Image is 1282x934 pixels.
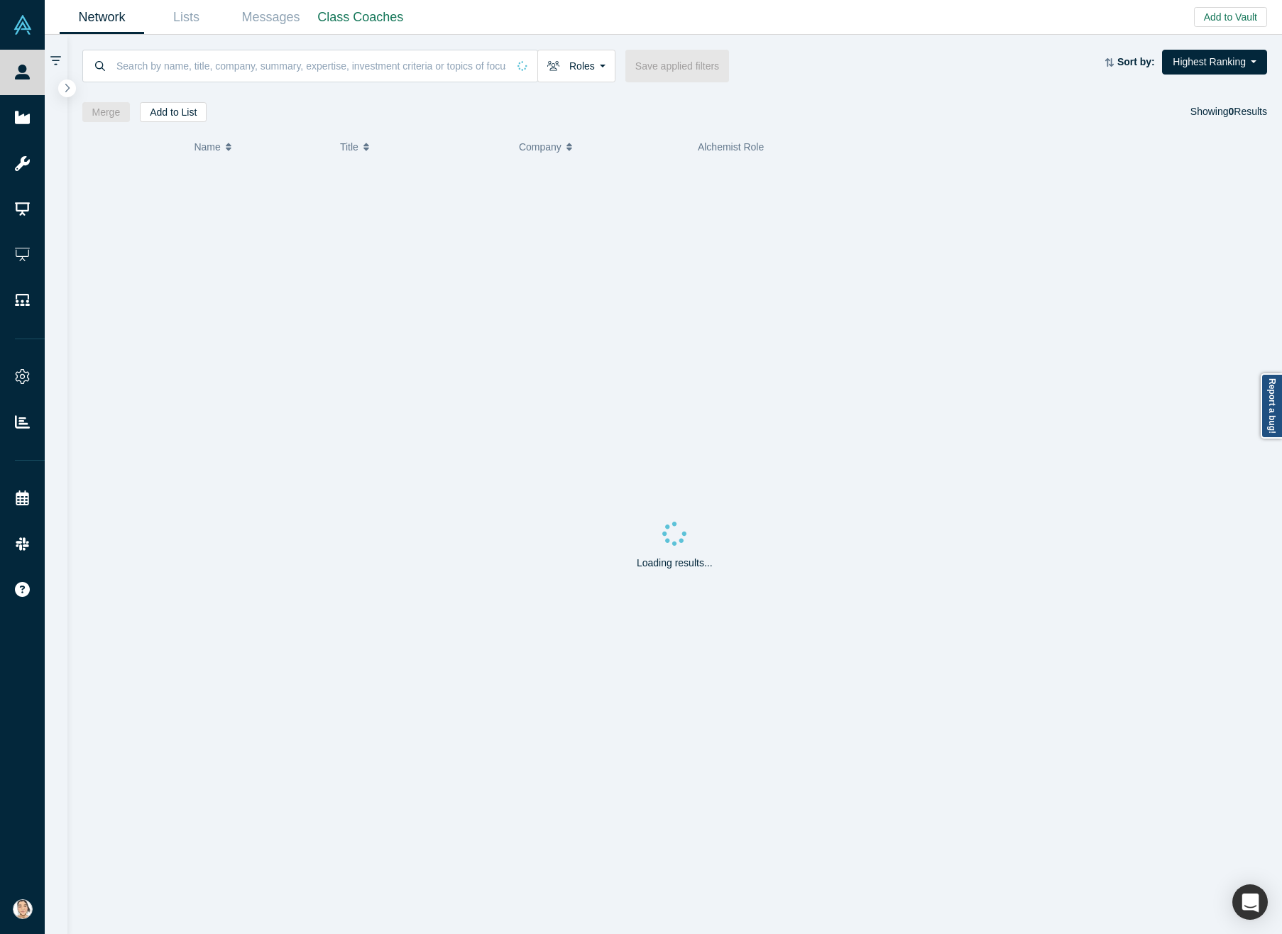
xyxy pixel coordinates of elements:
span: Results [1229,106,1267,117]
button: Merge [82,102,131,122]
button: Name [194,132,325,162]
img: Alchemist Vault Logo [13,15,33,35]
button: Add to Vault [1194,7,1267,27]
button: Roles [537,50,615,82]
img: Natasha Lowery's Account [13,899,33,919]
button: Company [519,132,683,162]
span: Name [194,132,220,162]
p: Loading results... [637,556,713,571]
a: Class Coaches [313,1,408,34]
span: Title [340,132,358,162]
button: Highest Ranking [1162,50,1267,75]
div: Showing [1190,102,1267,122]
strong: 0 [1229,106,1234,117]
strong: Sort by: [1117,56,1155,67]
button: Title [340,132,504,162]
input: Search by name, title, company, summary, expertise, investment criteria or topics of focus [115,49,508,82]
button: Add to List [140,102,207,122]
a: Network [60,1,144,34]
a: Messages [229,1,313,34]
a: Report a bug! [1261,373,1282,439]
button: Save applied filters [625,50,729,82]
a: Lists [144,1,229,34]
span: Company [519,132,561,162]
span: Alchemist Role [698,141,764,153]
